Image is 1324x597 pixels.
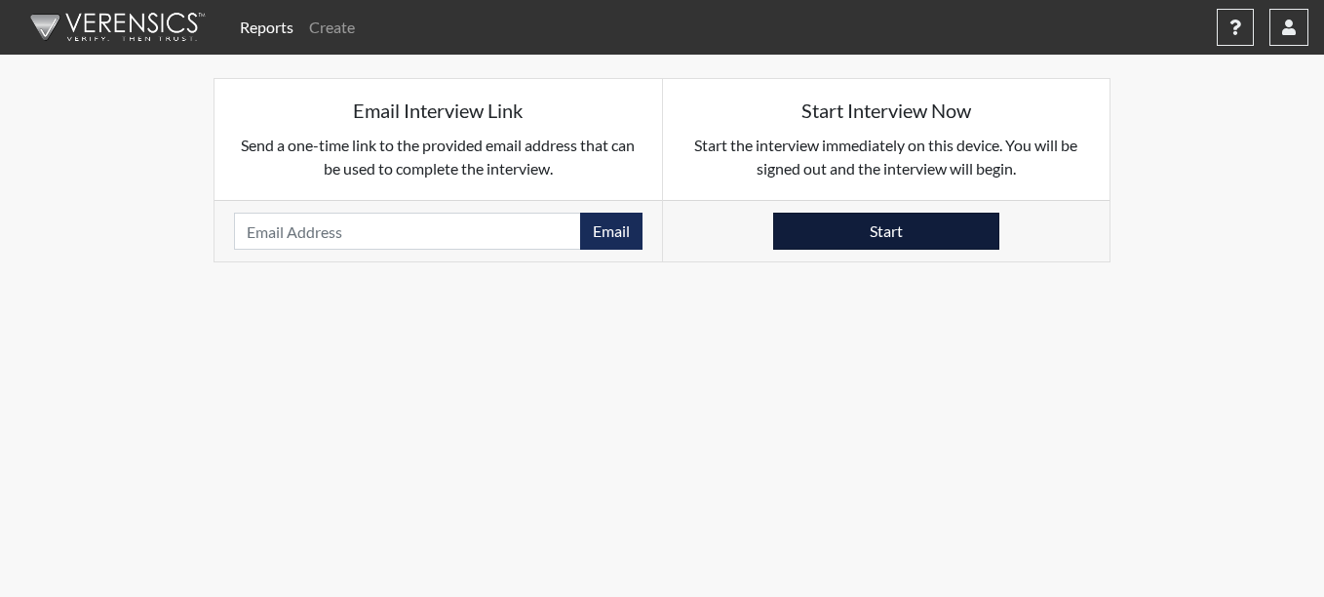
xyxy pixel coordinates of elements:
[234,99,643,122] h5: Email Interview Link
[682,134,1091,180] p: Start the interview immediately on this device. You will be signed out and the interview will begin.
[682,99,1091,122] h5: Start Interview Now
[580,213,643,250] button: Email
[301,8,363,47] a: Create
[234,134,643,180] p: Send a one-time link to the provided email address that can be used to complete the interview.
[234,213,581,250] input: Email Address
[232,8,301,47] a: Reports
[773,213,999,250] button: Start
